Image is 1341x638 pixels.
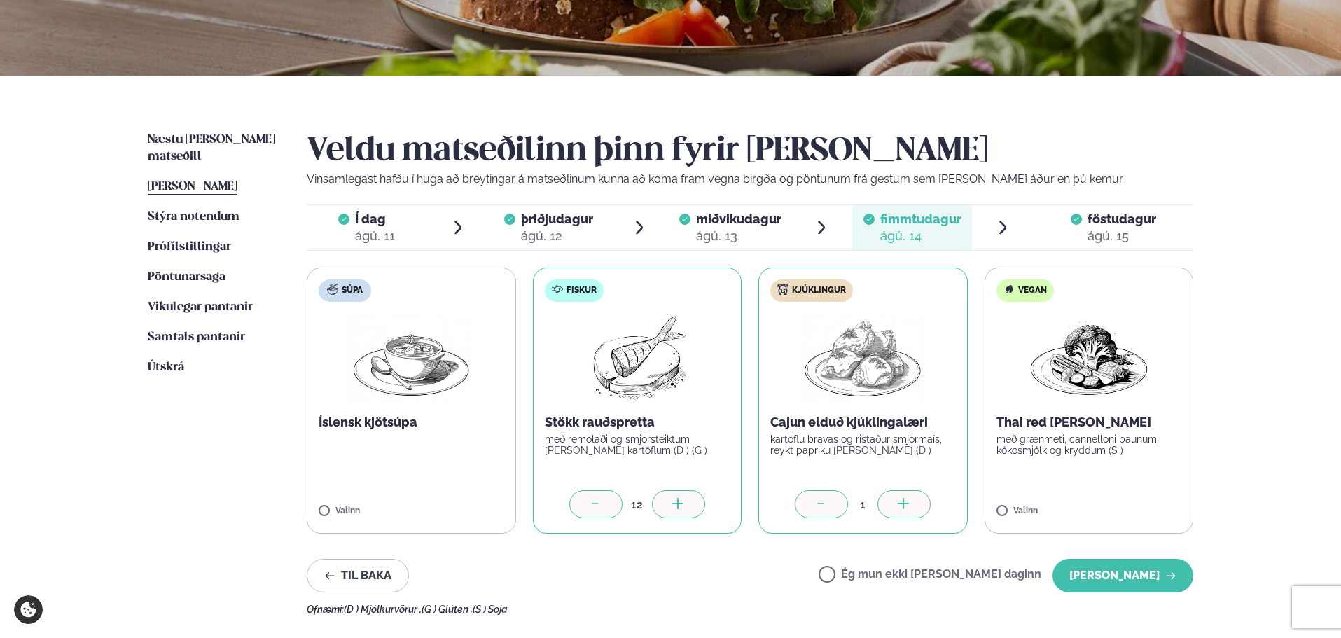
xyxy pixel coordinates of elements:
[327,284,338,295] img: soup.svg
[148,299,253,316] a: Vikulegar pantanir
[344,604,422,615] span: (D ) Mjólkurvörur ,
[148,239,231,256] a: Prófílstillingar
[545,434,730,456] p: með remolaði og smjörsteiktum [PERSON_NAME] kartöflum (D ) (G )
[148,181,237,193] span: [PERSON_NAME]
[473,604,508,615] span: (S ) Soja
[880,211,961,226] span: fimmtudagur
[148,209,239,226] a: Stýra notendum
[148,301,253,313] span: Vikulegar pantanir
[567,285,597,296] span: Fiskur
[148,179,237,195] a: [PERSON_NAME]
[342,285,363,296] span: Súpa
[696,228,781,244] div: ágú. 13
[319,414,504,431] p: Íslensk kjötsúpa
[770,414,956,431] p: Cajun elduð kjúklingalæri
[792,285,846,296] span: Kjúklingur
[148,329,245,346] a: Samtals pantanir
[307,559,409,592] button: Til baka
[1088,211,1156,226] span: föstudagur
[148,361,184,373] span: Útskrá
[148,134,275,162] span: Næstu [PERSON_NAME] matseðill
[1027,313,1151,403] img: Vegan.png
[307,132,1193,171] h2: Veldu matseðilinn þinn fyrir [PERSON_NAME]
[422,604,473,615] span: (G ) Glúten ,
[148,132,279,165] a: Næstu [PERSON_NAME] matseðill
[1003,284,1015,295] img: Vegan.svg
[355,228,395,244] div: ágú. 11
[545,414,730,431] p: Stökk rauðspretta
[307,604,1193,615] div: Ofnæmi:
[521,228,593,244] div: ágú. 12
[777,284,788,295] img: chicken.svg
[770,434,956,456] p: kartöflu bravas og ristaður smjörmaís, reykt papriku [PERSON_NAME] (D )
[696,211,781,226] span: miðvikudagur
[1052,559,1193,592] button: [PERSON_NAME]
[148,211,239,223] span: Stýra notendum
[521,211,593,226] span: þriðjudagur
[801,313,924,403] img: Chicken-thighs.png
[148,241,231,253] span: Prófílstillingar
[996,414,1182,431] p: Thai red [PERSON_NAME]
[552,284,563,295] img: fish.svg
[148,271,225,283] span: Pöntunarsaga
[1088,228,1156,244] div: ágú. 15
[1018,285,1047,296] span: Vegan
[148,269,225,286] a: Pöntunarsaga
[307,171,1193,188] p: Vinsamlegast hafðu í huga að breytingar á matseðlinum kunna að koma fram vegna birgða og pöntunum...
[880,228,961,244] div: ágú. 14
[148,359,184,376] a: Útskrá
[996,434,1182,456] p: með grænmeti, cannelloni baunum, kókosmjólk og kryddum (S )
[848,497,877,513] div: 1
[349,313,473,403] img: Soup.png
[575,313,699,403] img: Fish.png
[355,211,395,228] span: Í dag
[148,331,245,343] span: Samtals pantanir
[623,497,652,513] div: 12
[14,595,43,624] a: Cookie settings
